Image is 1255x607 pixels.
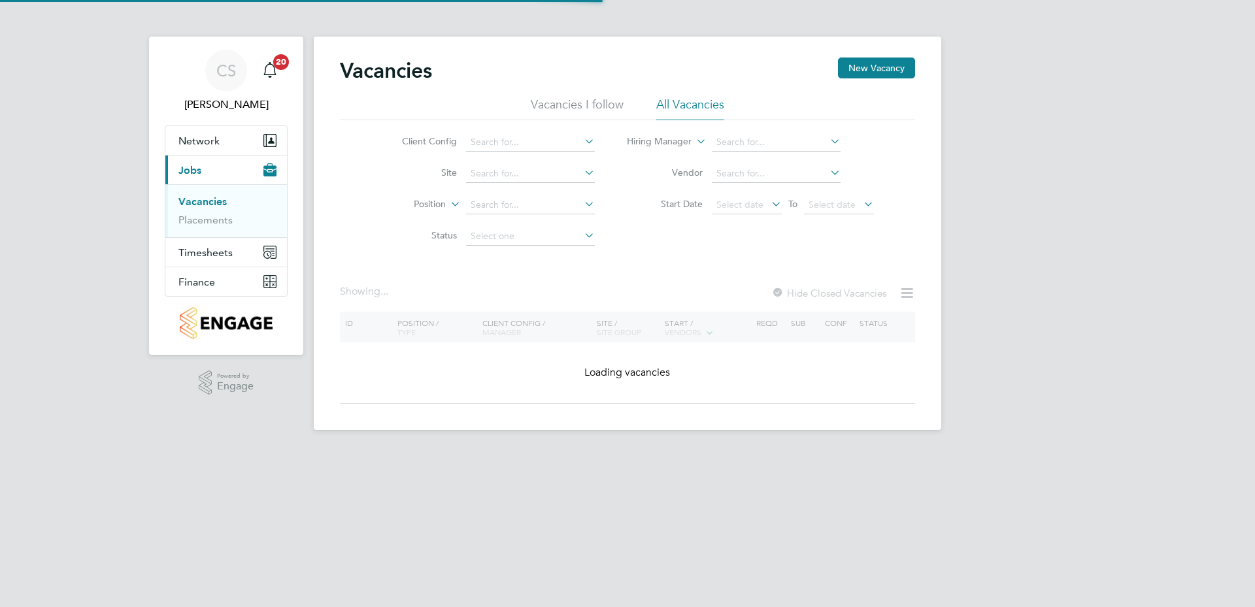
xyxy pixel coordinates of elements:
button: Jobs [165,156,287,184]
span: CS [216,62,236,79]
div: Showing [340,285,391,299]
span: Select date [809,199,856,210]
label: Client Config [382,135,457,147]
a: CS[PERSON_NAME] [165,50,288,112]
input: Search for... [466,196,595,214]
li: All Vacancies [656,97,724,120]
div: Jobs [165,184,287,237]
span: Finance [178,276,215,288]
h2: Vacancies [340,57,432,84]
input: Search for... [466,165,595,183]
button: Network [165,126,287,155]
span: 20 [273,54,289,70]
label: Hide Closed Vacancies [771,287,886,299]
label: Site [382,167,457,178]
label: Hiring Manager [616,135,692,148]
label: Start Date [627,198,703,210]
span: Select date [716,199,763,210]
a: Go to home page [165,307,288,339]
a: 20 [257,50,283,91]
span: Charlie Slidel [165,97,288,112]
span: To [784,195,801,212]
a: Vacancies [178,195,227,208]
input: Search for... [712,133,841,152]
label: Position [371,198,446,211]
span: Engage [217,381,254,392]
img: countryside-properties-logo-retina.png [180,307,272,339]
button: Timesheets [165,238,287,267]
label: Vendor [627,167,703,178]
li: Vacancies I follow [531,97,624,120]
input: Search for... [712,165,841,183]
span: Network [178,135,220,147]
input: Select one [466,227,595,246]
button: Finance [165,267,287,296]
span: ... [380,285,388,298]
a: Placements [178,214,233,226]
span: Jobs [178,164,201,176]
label: Status [382,229,457,241]
span: Powered by [217,370,254,382]
button: New Vacancy [838,57,915,78]
input: Search for... [466,133,595,152]
a: Powered byEngage [199,370,254,395]
nav: Main navigation [149,37,303,355]
span: Timesheets [178,246,233,259]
